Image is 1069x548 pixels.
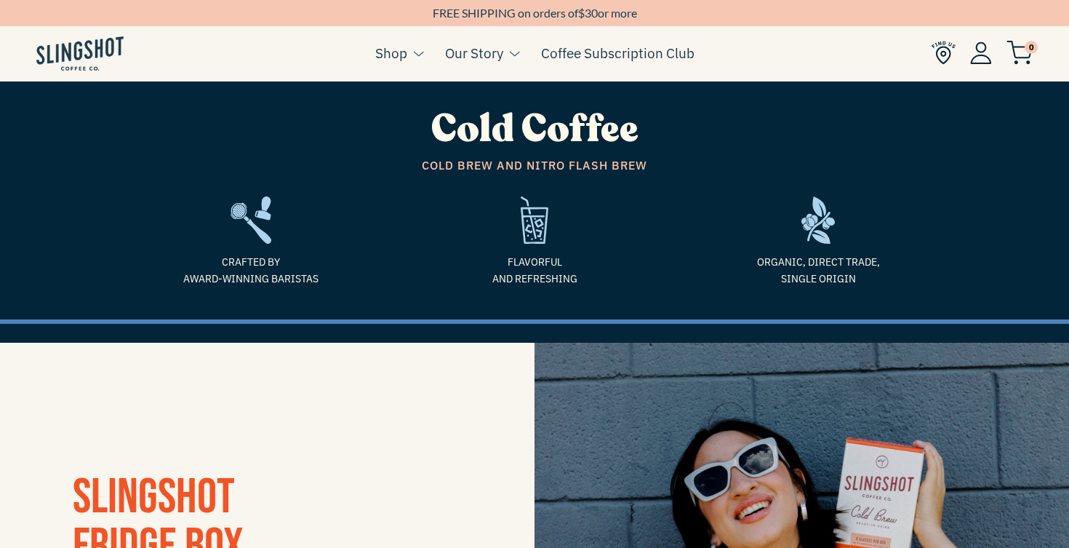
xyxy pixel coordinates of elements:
img: cart [1006,41,1033,65]
a: Coffee Subscription Club [541,42,694,64]
img: Account [970,41,992,64]
span: Flavorful and refreshing [404,254,665,287]
span: 30 [585,6,598,20]
span: Crafted by Award-Winning Baristas [120,254,382,287]
span: Organic, Direct Trade, Single Origin [687,254,949,287]
span: $ [578,6,585,20]
img: refreshing-1635975143169.svg [521,196,548,244]
span: Cold Brew and Nitro Flash Brew [120,156,949,175]
span: 0 [1025,41,1038,54]
img: frame2-1635783918803.svg [231,196,272,244]
a: Shop [375,42,407,64]
a: 0 [1006,44,1033,62]
img: Find Us [932,41,956,65]
span: Cold Coffee [431,103,638,155]
a: Our Story [445,42,503,64]
img: frame-1635784469962.svg [801,196,836,244]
